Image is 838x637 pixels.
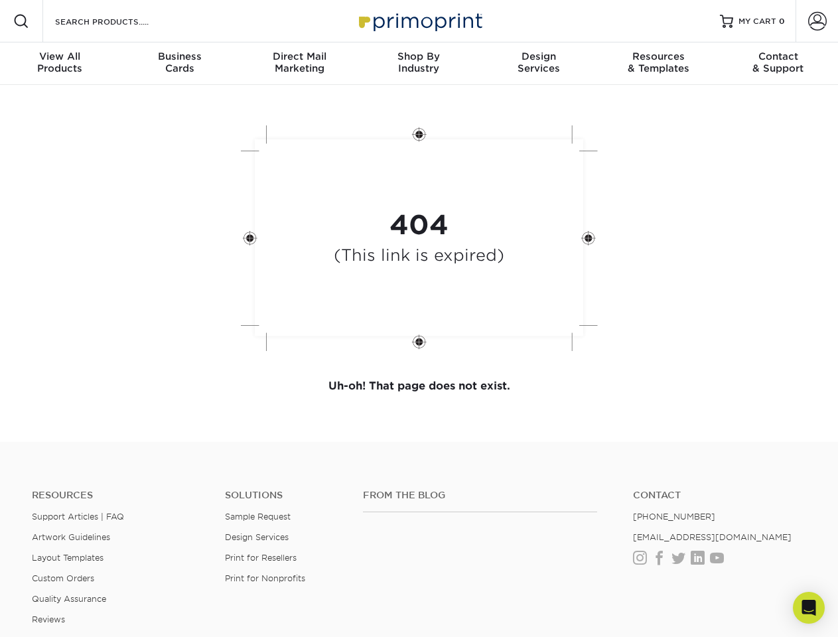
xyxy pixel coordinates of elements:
a: Support Articles | FAQ [32,512,124,522]
a: Design Services [225,532,289,542]
span: Resources [598,50,718,62]
h4: Solutions [225,490,343,501]
div: Marketing [240,50,359,74]
h4: Resources [32,490,205,501]
a: DesignServices [479,42,598,85]
span: Contact [719,50,838,62]
a: Shop ByIndustry [359,42,478,85]
span: Shop By [359,50,478,62]
img: Primoprint [353,7,486,35]
a: Contact [633,490,806,501]
div: & Support [719,50,838,74]
div: Cards [119,50,239,74]
a: [PHONE_NUMBER] [633,512,715,522]
div: Industry [359,50,478,74]
strong: Uh-oh! That page does not exist. [328,380,510,392]
span: 0 [779,17,785,26]
h4: From the Blog [363,490,597,501]
div: Open Intercom Messenger [793,592,825,624]
h4: (This link is expired) [334,246,504,265]
a: Artwork Guidelines [32,532,110,542]
div: & Templates [598,50,718,74]
a: Resources& Templates [598,42,718,85]
strong: 404 [389,209,449,241]
a: BusinessCards [119,42,239,85]
span: Design [479,50,598,62]
span: MY CART [738,16,776,27]
span: Direct Mail [240,50,359,62]
input: SEARCH PRODUCTS..... [54,13,183,29]
a: [EMAIL_ADDRESS][DOMAIN_NAME] [633,532,792,542]
a: Direct MailMarketing [240,42,359,85]
span: Business [119,50,239,62]
a: Sample Request [225,512,291,522]
div: Services [479,50,598,74]
a: Contact& Support [719,42,838,85]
